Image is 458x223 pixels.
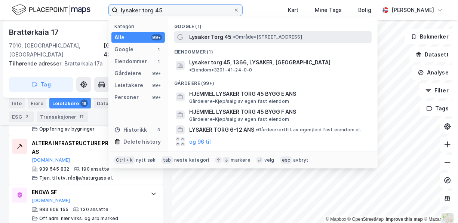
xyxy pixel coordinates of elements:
[118,4,233,16] input: Søk på adresse, matrikkel, gårdeiere, leietakere eller personer
[358,6,371,15] div: Bolig
[32,139,143,157] div: ALTERA INFRASTRUCTURE PRODUCTION AS
[81,166,109,172] div: 190 ansatte
[104,41,163,59] div: [GEOGRAPHIC_DATA], 439/122
[168,74,378,88] div: Gårdeiere (99+)
[412,65,455,80] button: Analyse
[156,127,162,133] div: 0
[9,111,34,122] div: ESG
[189,98,289,104] span: Gårdeiere • Kjøp/salg av egen fast eiendom
[9,59,157,68] div: Brattørkaia 17a
[114,156,135,164] div: Ctrl + k
[168,43,378,56] div: Eiendommer (1)
[39,216,119,222] div: Off.adm. nær.virks. og arb.marked
[293,157,308,163] div: avbryt
[391,6,434,15] div: [PERSON_NAME]
[32,157,70,163] button: [DOMAIN_NAME]
[28,98,46,109] div: Eiere
[9,60,64,67] span: Tilhørende adresser:
[233,34,235,40] span: •
[348,217,384,222] a: OpenStreetMap
[288,6,298,15] div: Kart
[189,116,289,122] span: Gårdeiere • Kjøp/salg av egen fast eiendom
[189,67,252,73] span: Eiendom • 3201-41-24-0-0
[39,175,113,181] div: Tjen. til utv. råolje/naturgass el.
[9,77,73,92] button: Tag
[189,67,191,73] span: •
[233,34,302,40] span: Område • [STREET_ADDRESS]
[9,41,104,59] div: 7010, [GEOGRAPHIC_DATA], [GEOGRAPHIC_DATA]
[256,127,361,133] span: Gårdeiere • Utl. av egen/leid fast eiendom el.
[326,217,346,222] a: Mapbox
[39,166,69,172] div: 939 545 832
[189,137,211,146] button: og 96 til
[114,45,133,54] div: Google
[39,207,68,213] div: 983 609 155
[9,98,25,109] div: Info
[151,82,162,88] div: 99+
[114,33,125,42] div: Alle
[156,58,162,64] div: 1
[136,157,156,163] div: nytt søk
[39,126,95,132] div: Oppføring av bygninger
[189,33,231,42] span: Lysaker Torg 45
[256,127,258,132] span: •
[405,29,455,44] button: Bokmerker
[420,101,455,116] button: Tags
[24,113,31,120] div: 2
[231,157,250,163] div: markere
[419,83,455,98] button: Filter
[162,156,173,164] div: tab
[280,156,292,164] div: esc
[114,81,143,90] div: Leietakere
[151,70,162,76] div: 99+
[168,18,378,31] div: Google (1)
[189,58,331,67] span: Lysaker torg 45, 1366, LYSAKER, [GEOGRAPHIC_DATA]
[421,187,458,223] iframe: Chat Widget
[114,69,141,78] div: Gårdeiere
[32,198,70,204] button: [DOMAIN_NAME]
[151,94,162,100] div: 99+
[123,137,161,146] div: Delete history
[189,89,369,98] span: HJEMMEL LYSAKER TORG 45 BYGG E ANS
[168,148,378,161] div: Leietakere (99+)
[12,3,90,16] img: logo.f888ab2527a4732fd821a326f86c7f29.svg
[37,111,88,122] div: Transaksjoner
[156,46,162,52] div: 1
[409,47,455,62] button: Datasett
[114,125,147,134] div: Historikk
[80,207,108,213] div: 130 ansatte
[189,107,369,116] span: HJEMMEL LYSAKER TORG 45 BYGG F ANS
[174,157,209,163] div: neste kategori
[94,98,131,109] div: Datasett
[421,187,458,223] div: Kontrollprogram for chat
[114,24,165,29] div: Kategori
[151,34,162,40] div: 99+
[49,98,91,109] div: Leietakere
[114,57,147,66] div: Eiendommer
[78,113,85,120] div: 17
[32,188,143,197] div: ENOVA SF
[315,6,342,15] div: Mine Tags
[189,125,254,134] span: LYSAKER TORG 6-12 ANS
[264,157,274,163] div: velg
[386,217,423,222] a: Improve this map
[80,100,88,107] div: 18
[9,26,60,38] div: Brattørkaia 17
[114,93,139,102] div: Personer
